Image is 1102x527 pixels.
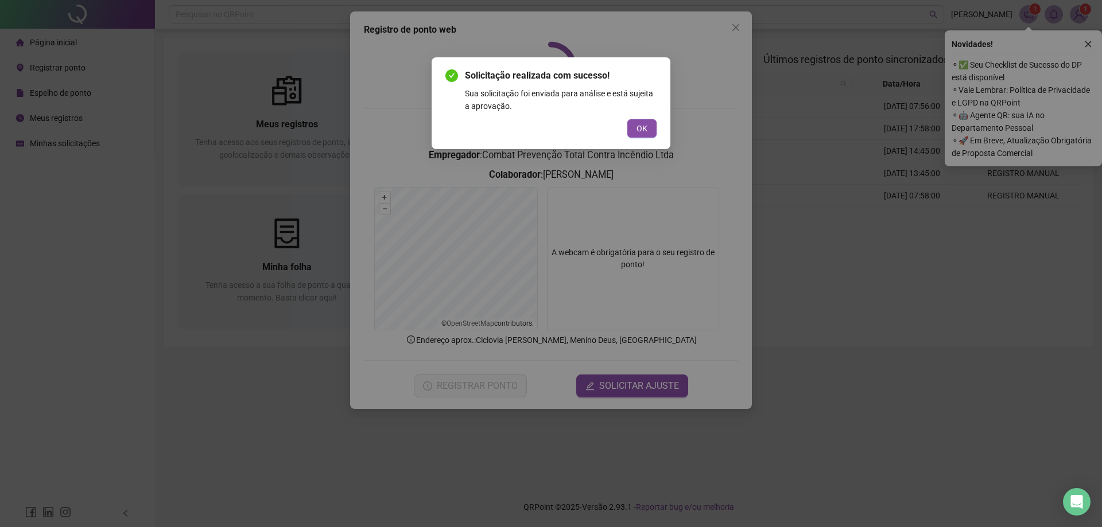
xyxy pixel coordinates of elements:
[637,122,647,135] span: OK
[627,119,657,138] button: OK
[465,87,657,112] div: Sua solicitação foi enviada para análise e está sujeita a aprovação.
[465,69,657,83] span: Solicitação realizada com sucesso!
[445,69,458,82] span: check-circle
[1063,488,1091,516] div: Open Intercom Messenger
